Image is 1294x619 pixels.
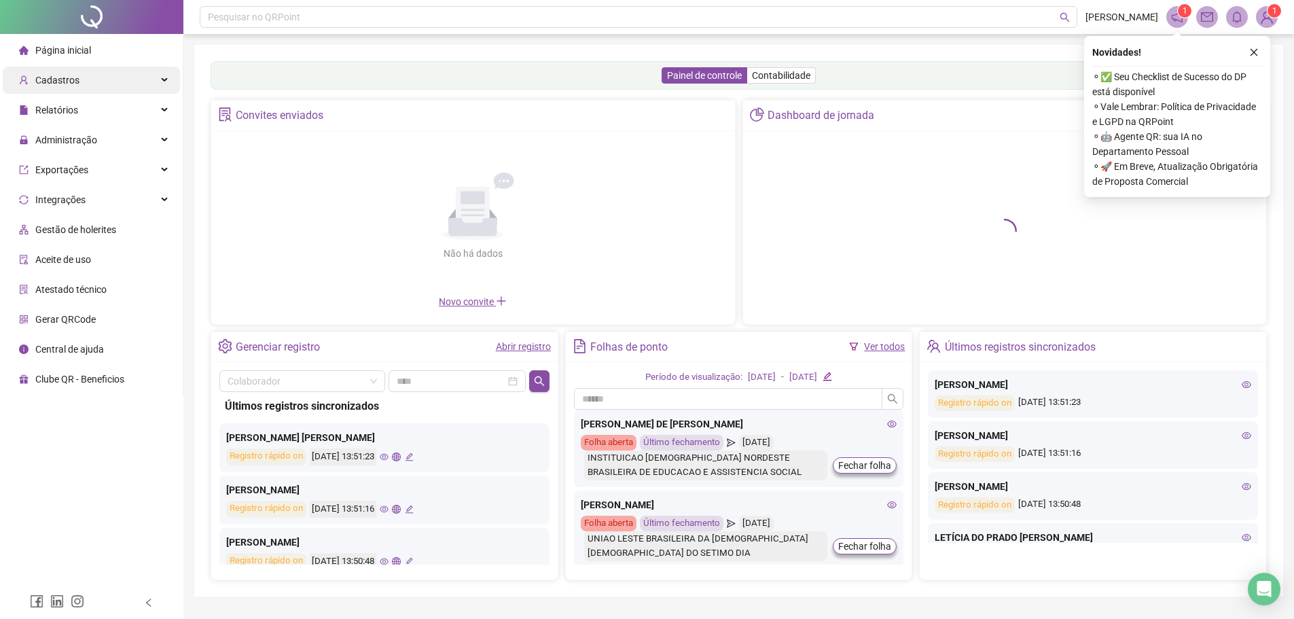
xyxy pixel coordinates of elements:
[226,448,306,465] div: Registro rápido on
[218,107,232,122] span: solution
[581,435,636,450] div: Folha aberta
[1171,11,1183,23] span: notification
[833,538,897,554] button: Fechar folha
[50,595,64,608] span: linkedin
[35,164,88,175] span: Exportações
[1242,533,1251,542] span: eye
[1092,99,1262,129] span: ⚬ Vale Lembrar: Política de Privacidade e LGPD na QRPoint
[1092,45,1141,60] span: Novidades !
[19,255,29,264] span: audit
[310,501,376,518] div: [DATE] 13:51:16
[727,516,736,531] span: send
[935,428,1251,443] div: [PERSON_NAME]
[1248,573,1280,605] div: Open Intercom Messenger
[496,341,551,352] a: Abrir registro
[1268,4,1281,18] sup: Atualize o seu contato no menu Meus Dados
[1201,11,1213,23] span: mail
[748,370,776,385] div: [DATE]
[19,105,29,115] span: file
[849,342,859,351] span: filter
[225,397,544,414] div: Últimos registros sincronizados
[35,284,107,295] span: Atestado técnico
[739,435,774,450] div: [DATE]
[19,374,29,384] span: gift
[833,457,897,474] button: Fechar folha
[226,535,543,550] div: [PERSON_NAME]
[1092,129,1262,159] span: ⚬ 🤖 Agente QR: sua IA no Departamento Pessoal
[19,165,29,175] span: export
[750,107,764,122] span: pie-chart
[887,393,898,404] span: search
[380,505,389,514] span: eye
[392,453,401,461] span: global
[935,446,1015,462] div: Registro rápido on
[752,70,810,81] span: Contabilidade
[667,70,742,81] span: Painel de controle
[581,417,897,431] div: [PERSON_NAME] DE [PERSON_NAME]
[35,75,79,86] span: Cadastros
[392,505,401,514] span: global
[405,453,414,461] span: edit
[584,531,828,561] div: UNIAO LESTE BRASILEIRA DA [DEMOGRAPHIC_DATA] [DEMOGRAPHIC_DATA] DO SETIMO DIA
[640,516,723,531] div: Último fechamento
[1060,12,1070,22] span: search
[380,453,389,461] span: eye
[19,135,29,145] span: lock
[1092,159,1262,189] span: ⚬ 🚀 Em Breve, Atualização Obrigatória de Proposta Comercial
[380,557,389,566] span: eye
[935,497,1251,513] div: [DATE] 13:50:48
[935,479,1251,494] div: [PERSON_NAME]
[226,553,306,570] div: Registro rápido on
[781,370,784,385] div: -
[1242,380,1251,389] span: eye
[1183,6,1187,16] span: 1
[310,448,376,465] div: [DATE] 13:51:23
[405,557,414,566] span: edit
[727,435,736,450] span: send
[640,435,723,450] div: Último fechamento
[1242,431,1251,440] span: eye
[19,315,29,324] span: qrcode
[439,296,507,307] span: Novo convite
[823,372,831,381] span: edit
[35,344,104,355] span: Central de ajuda
[534,376,545,387] span: search
[35,135,97,145] span: Administração
[35,254,91,265] span: Aceite de uso
[226,501,306,518] div: Registro rápido on
[19,344,29,354] span: info-circle
[590,336,668,359] div: Folhas de ponto
[1231,11,1243,23] span: bell
[838,539,891,554] span: Fechar folha
[739,516,774,531] div: [DATE]
[1249,48,1259,57] span: close
[1092,69,1262,99] span: ⚬ ✅ Seu Checklist de Sucesso do DP está disponível
[1242,482,1251,491] span: eye
[405,505,414,514] span: edit
[19,225,29,234] span: apartment
[935,377,1251,392] div: [PERSON_NAME]
[645,370,742,385] div: Período de visualização:
[1272,6,1277,16] span: 1
[1085,10,1158,24] span: [PERSON_NAME]
[945,336,1096,359] div: Últimos registros sincronizados
[35,194,86,205] span: Integrações
[789,370,817,385] div: [DATE]
[838,458,891,473] span: Fechar folha
[1257,7,1277,27] img: 95022
[35,314,96,325] span: Gerar QRCode
[1178,4,1191,18] sup: 1
[992,219,1017,243] span: loading
[144,598,154,607] span: left
[927,339,941,353] span: team
[392,557,401,566] span: global
[19,46,29,55] span: home
[496,296,507,306] span: plus
[935,395,1251,411] div: [DATE] 13:51:23
[71,595,84,608] span: instagram
[35,224,116,235] span: Gestão de holerites
[935,395,1015,411] div: Registro rápido on
[35,45,91,56] span: Página inicial
[584,450,828,480] div: INSTITUICAO [DEMOGRAPHIC_DATA] NORDESTE BRASILEIRA DE EDUCACAO E ASSISTENCIA SOCIAL
[226,430,543,445] div: [PERSON_NAME] [PERSON_NAME]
